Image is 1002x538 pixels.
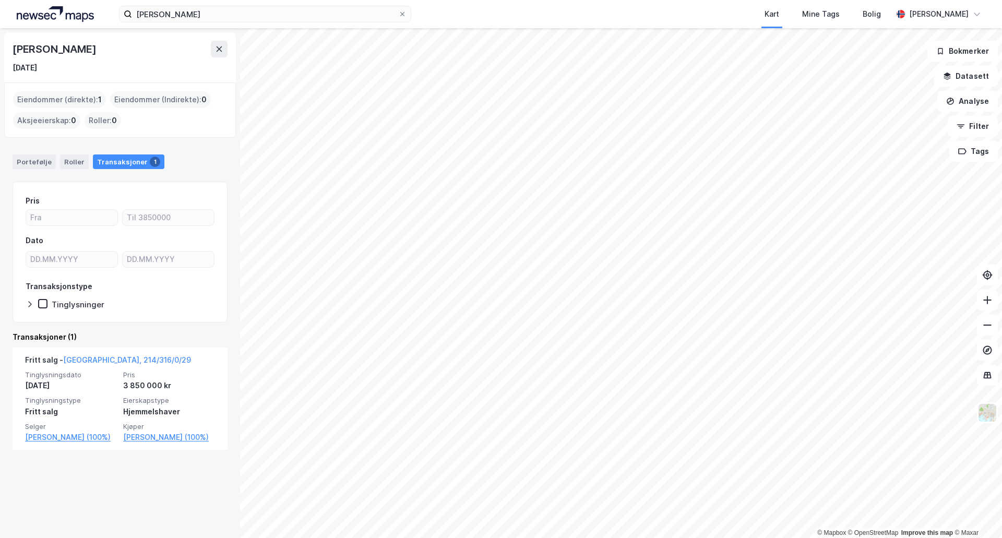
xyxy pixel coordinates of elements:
div: [PERSON_NAME] [909,8,969,20]
input: Til 3850000 [123,210,214,225]
span: Tinglysningstype [25,396,117,405]
div: Portefølje [13,154,56,169]
a: Mapbox [817,529,846,536]
div: Transaksjoner [93,154,164,169]
input: Fra [26,210,117,225]
button: Tags [949,141,998,162]
div: Pris [26,195,40,207]
div: Transaksjonstype [26,280,92,293]
div: Eiendommer (Indirekte) : [110,91,211,108]
span: Pris [123,370,215,379]
button: Bokmerker [927,41,998,62]
button: Filter [948,116,998,137]
div: [DATE] [25,379,117,392]
div: Mine Tags [802,8,840,20]
div: Roller [60,154,89,169]
input: DD.MM.YYYY [123,252,214,267]
a: OpenStreetMap [848,529,899,536]
div: Hjemmelshaver [123,405,215,418]
iframe: Chat Widget [950,488,1002,538]
div: Tinglysninger [52,300,104,309]
input: DD.MM.YYYY [26,252,117,267]
button: Analyse [937,91,998,112]
div: Fritt salg - [25,354,191,370]
div: Transaksjoner (1) [13,331,228,343]
div: [PERSON_NAME] [13,41,98,57]
span: Eierskapstype [123,396,215,405]
div: Kontrollprogram for chat [950,488,1002,538]
img: logo.a4113a55bc3d86da70a041830d287a7e.svg [17,6,94,22]
div: Aksjeeierskap : [13,112,80,129]
div: [DATE] [13,62,37,74]
div: Bolig [863,8,881,20]
a: [PERSON_NAME] (100%) [25,431,117,444]
img: Z [977,403,997,423]
div: Eiendommer (direkte) : [13,91,106,108]
div: 1 [150,157,160,167]
div: Dato [26,234,43,247]
input: Søk på adresse, matrikkel, gårdeiere, leietakere eller personer [132,6,398,22]
span: 0 [112,114,117,127]
div: 3 850 000 kr [123,379,215,392]
span: Tinglysningsdato [25,370,117,379]
span: 0 [71,114,76,127]
span: 0 [201,93,207,106]
div: Roller : [85,112,121,129]
button: Datasett [934,66,998,87]
a: [PERSON_NAME] (100%) [123,431,215,444]
div: Kart [765,8,779,20]
a: Improve this map [901,529,953,536]
a: [GEOGRAPHIC_DATA], 214/316/0/29 [63,355,191,364]
span: Kjøper [123,422,215,431]
div: Fritt salg [25,405,117,418]
span: 1 [98,93,102,106]
span: Selger [25,422,117,431]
